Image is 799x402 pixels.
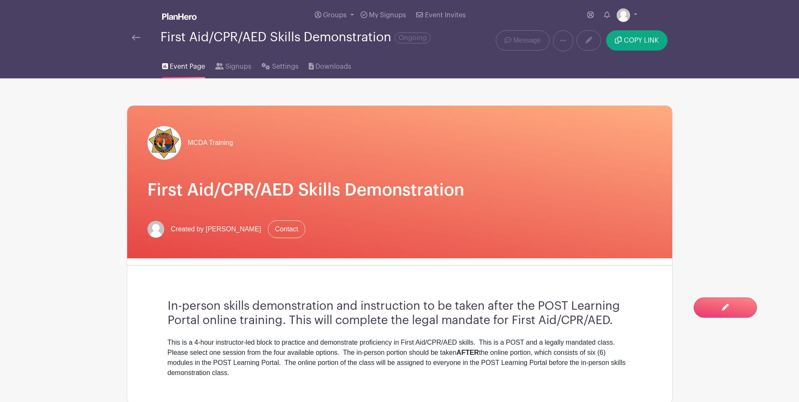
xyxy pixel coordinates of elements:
[513,35,541,46] span: Message
[215,51,251,78] a: Signups
[369,12,406,19] span: My Signups
[617,8,630,22] img: default-ce2991bfa6775e67f084385cd625a349d9dcbb7a52a09fb2fda1e96e2d18dcdb.png
[170,62,205,72] span: Event Page
[425,12,466,19] span: Event Invites
[457,349,479,356] strong: AFTER
[496,30,549,51] a: Message
[162,51,205,78] a: Event Page
[395,32,430,43] span: Ongoing
[606,30,667,51] button: COPY LINK
[132,35,140,40] img: back-arrow-29a5d9b10d5bd6ae65dc969a981735edf675c4d7a1fe02e03b50dbd4ba3cdb55.svg
[323,12,347,19] span: Groups
[225,62,251,72] span: Signups
[315,62,351,72] span: Downloads
[147,221,164,238] img: default-ce2991bfa6775e67f084385cd625a349d9dcbb7a52a09fb2fda1e96e2d18dcdb.png
[168,299,632,327] h3: In-person skills demonstration and instruction to be taken after the POST Learning Portal online ...
[309,51,351,78] a: Downloads
[262,51,298,78] a: Settings
[272,62,299,72] span: Settings
[188,138,233,148] span: MCDA Training
[624,37,659,44] span: COPY LINK
[147,180,652,200] h1: First Aid/CPR/AED Skills Demonstration
[160,30,430,44] div: First Aid/CPR/AED Skills Demonstration
[168,338,632,378] div: This is a 4-hour instructor-led block to practice and demonstrate proficiency in First Aid/CPR/AE...
[268,220,305,238] a: Contact
[171,224,261,234] span: Created by [PERSON_NAME]
[162,13,197,20] img: logo_white-6c42ec7e38ccf1d336a20a19083b03d10ae64f83f12c07503d8b9e83406b4c7d.svg
[147,126,181,160] img: DA%20Logo.png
